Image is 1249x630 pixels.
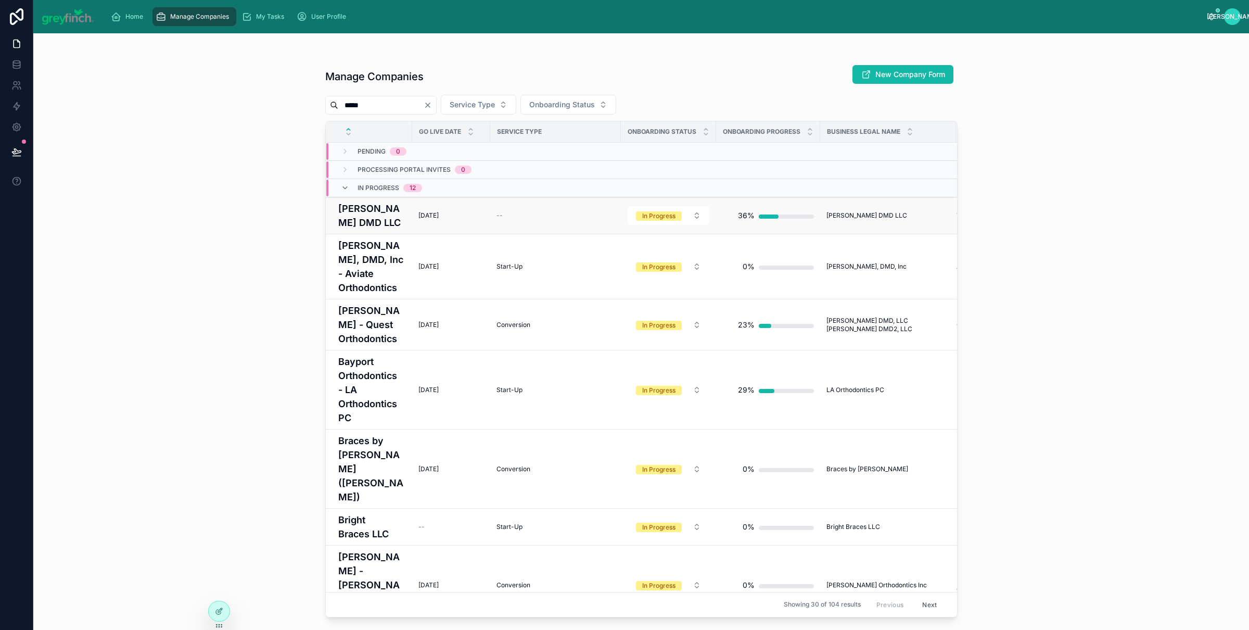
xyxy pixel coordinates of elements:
div: 36% [738,205,755,226]
a: 36% [722,205,814,226]
a: Conversion [496,581,615,589]
a: 0% [722,575,814,596]
div: In Progress [642,523,676,532]
a: Select Button [627,380,710,400]
span: In Progress [358,184,399,192]
div: 0 [461,166,465,174]
button: Select Button [628,206,709,225]
span: Bayport Orthodontics [957,386,1019,394]
div: 0 [396,147,400,156]
a: 0% [722,516,814,537]
a: Start-Up [496,262,615,271]
div: In Progress [642,211,676,221]
div: In Progress [642,321,676,330]
span: Aviate Orthodontics [957,262,1014,271]
a: [DATE] [418,262,484,271]
span: Manage Companies [170,12,229,21]
a: Bayport Orthodontics [957,386,1030,394]
span: Showing 30 of 104 results [784,601,861,609]
button: Select Button [441,95,516,115]
span: User Profile [311,12,346,21]
a: Braces by [PERSON_NAME] ([PERSON_NAME]) [338,434,406,504]
span: -- [418,523,425,531]
span: TMJ [US_STATE] [957,211,1006,220]
span: Conversion [496,581,530,589]
a: [DATE] [418,211,484,220]
button: Select Button [520,95,616,115]
span: Processing Portal Invites [358,166,451,174]
span: [DATE] [418,211,439,220]
div: 12 [410,184,416,192]
a: -- [418,523,484,531]
span: [DATE] [418,386,439,394]
a: Select Button [627,517,710,537]
a: Select Button [627,459,710,479]
a: [DATE] [418,581,484,589]
span: Onboarding Status [628,128,696,136]
span: Conversion [496,465,530,473]
button: Select Button [628,518,709,536]
span: [PERSON_NAME] Orthodontics Inc [826,581,927,589]
a: [PERSON_NAME], DMD, Inc - Aviate Orthodontics [338,238,406,295]
span: [DATE] [418,465,439,473]
span: Service Type [450,99,495,110]
span: [DATE] [418,321,439,329]
a: Home [108,7,150,26]
button: Select Button [628,460,709,478]
div: 0% [743,459,755,480]
a: [PERSON_NAME] DMD, LLC [PERSON_NAME] DMD2, LLC [826,317,950,333]
div: In Progress [642,262,676,272]
a: 0% [722,256,814,277]
button: Select Button [628,576,709,595]
a: TMJ [US_STATE] [957,211,1030,220]
button: New Company Form [852,65,953,84]
img: App logo [42,8,94,25]
a: [PERSON_NAME] Orthodontics Inc [826,581,950,589]
div: 0% [743,256,755,277]
span: Start-Up [496,386,522,394]
span: [DATE] [418,581,439,589]
a: Select Button [627,315,710,335]
span: Conversion [496,321,530,329]
span: Bright Braces LLC [826,523,880,531]
a: Braces by [PERSON_NAME] [957,461,1030,477]
a: 0% [722,459,814,480]
a: Bayport Orthodontics - LA Orthodontics PC [338,355,406,425]
span: My Tasks [256,12,284,21]
a: [PERSON_NAME], DMD, Inc [826,262,950,271]
a: [DATE] [418,386,484,394]
span: Braces by [PERSON_NAME] [826,465,908,473]
a: 23% [722,314,814,335]
span: LA Orthodontics PC [826,386,884,394]
a: [PERSON_NAME] Orthodontics [957,577,1030,594]
a: -- [496,211,615,220]
span: Quest Orthodontics [957,321,1013,329]
a: LA Orthodontics PC [826,386,950,394]
span: Go Live Date [419,128,461,136]
a: [DATE] [418,321,484,329]
a: [PERSON_NAME] DMD LLC [826,211,950,220]
a: Quest Orthodontics [957,321,1030,329]
a: Start-Up [496,523,615,531]
a: My Tasks [238,7,291,26]
span: Onboarding Status [529,99,595,110]
a: Conversion [496,321,615,329]
button: Select Button [628,316,709,334]
div: 23% [738,314,755,335]
div: In Progress [642,465,676,474]
h1: Manage Companies [325,69,424,84]
a: User Profile [294,7,353,26]
span: [PERSON_NAME], DMD, Inc [826,262,907,271]
span: New Company Form [875,69,945,80]
div: 0% [743,516,755,537]
a: [PERSON_NAME] - [PERSON_NAME] Orthodontics [338,550,406,620]
span: [PERSON_NAME] DMD LLC [826,211,907,220]
span: [DATE] [418,262,439,271]
div: In Progress [642,386,676,395]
